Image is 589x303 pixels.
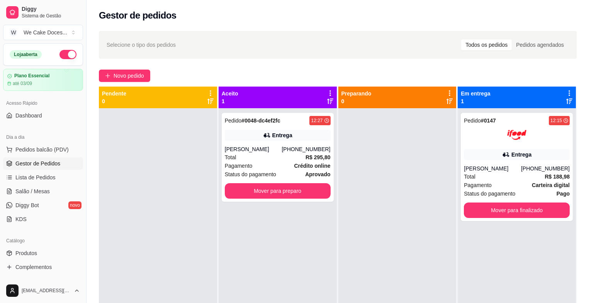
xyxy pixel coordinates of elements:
[22,6,80,13] span: Diggy
[461,39,512,50] div: Todos os pedidos
[15,215,27,223] span: KDS
[306,154,331,160] strong: R$ 295,80
[15,174,56,181] span: Lista de Pedidos
[99,9,177,22] h2: Gestor de pedidos
[22,13,80,19] span: Sistema de Gestão
[464,181,492,189] span: Pagamento
[282,145,330,153] div: [PHONE_NUMBER]
[24,29,67,36] div: We Cake Doces ...
[15,201,39,209] span: Diggy Bot
[305,171,330,177] strong: aprovado
[511,151,531,158] div: Entrega
[222,97,238,105] p: 1
[3,235,83,247] div: Catálogo
[545,174,570,180] strong: R$ 188,98
[222,90,238,97] p: Aceito
[3,131,83,143] div: Dia a dia
[341,90,372,97] p: Preparando
[3,143,83,156] button: Pedidos balcão (PDV)
[557,191,570,197] strong: Pago
[3,185,83,197] a: Salão / Mesas
[102,97,126,105] p: 0
[225,170,276,179] span: Status do pagamento
[14,73,49,79] article: Plano Essencial
[10,50,42,59] div: Loja aberta
[481,117,496,124] strong: # 0147
[3,69,83,91] a: Plano Essencialaté 03/09
[225,145,282,153] div: [PERSON_NAME]
[13,80,32,87] article: até 03/09
[241,117,280,124] strong: # 0048-dc4ef2fc
[3,247,83,259] a: Produtos
[10,29,17,36] span: W
[59,50,76,59] button: Alterar Status
[3,171,83,184] a: Lista de Pedidos
[464,203,570,218] button: Mover para finalizado
[15,160,60,167] span: Gestor de Pedidos
[3,281,83,300] button: [EMAIL_ADDRESS][DOMAIN_NAME]
[3,157,83,170] a: Gestor de Pedidos
[550,117,562,124] div: 12:15
[3,3,83,22] a: DiggySistema de Gestão
[464,189,515,198] span: Status do pagamento
[272,131,292,139] div: Entrega
[105,73,110,78] span: plus
[3,109,83,122] a: Dashboard
[225,153,236,162] span: Total
[521,165,570,172] div: [PHONE_NUMBER]
[15,112,42,119] span: Dashboard
[225,117,242,124] span: Pedido
[3,97,83,109] div: Acesso Rápido
[3,199,83,211] a: Diggy Botnovo
[102,90,126,97] p: Pendente
[22,288,71,294] span: [EMAIL_ADDRESS][DOMAIN_NAME]
[461,97,490,105] p: 1
[3,261,83,273] a: Complementos
[532,182,570,188] strong: Carteira digital
[507,125,526,145] img: ifood
[15,187,50,195] span: Salão / Mesas
[341,97,372,105] p: 0
[512,39,568,50] div: Pedidos agendados
[3,213,83,225] a: KDS
[15,146,69,153] span: Pedidos balcão (PDV)
[464,165,521,172] div: [PERSON_NAME]
[99,70,150,82] button: Novo pedido
[294,163,330,169] strong: Crédito online
[107,41,176,49] span: Selecione o tipo dos pedidos
[464,172,475,181] span: Total
[225,162,253,170] span: Pagamento
[225,183,331,199] button: Mover para preparo
[114,71,144,80] span: Novo pedido
[311,117,323,124] div: 12:27
[464,117,481,124] span: Pedido
[461,90,490,97] p: Em entrega
[15,249,37,257] span: Produtos
[3,25,83,40] button: Select a team
[15,263,52,271] span: Complementos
